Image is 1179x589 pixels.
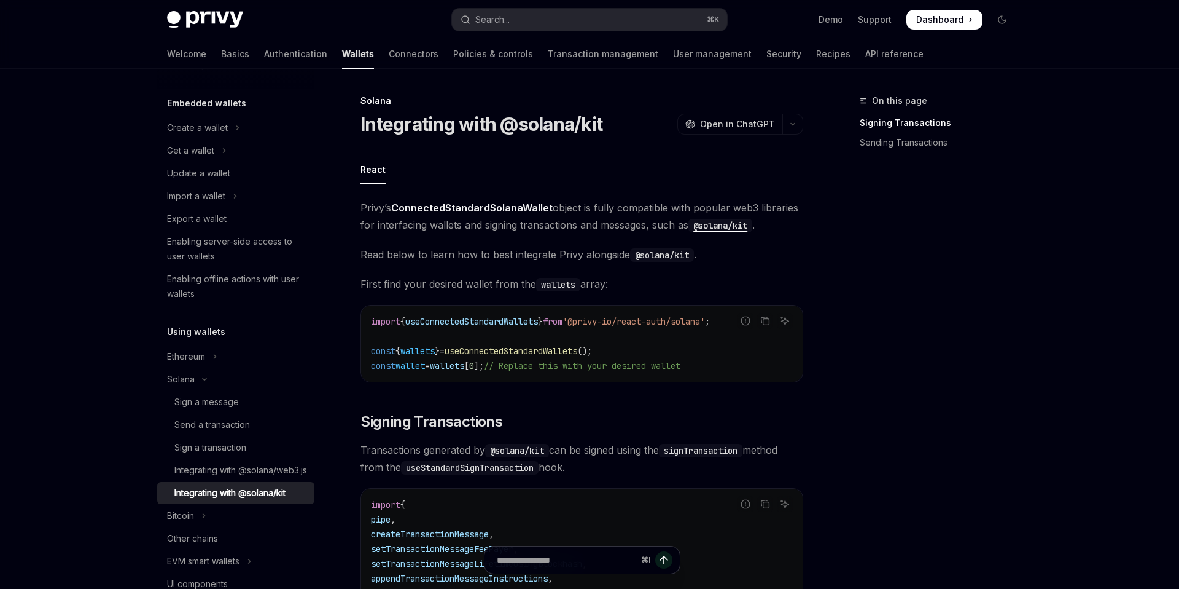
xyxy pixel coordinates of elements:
[174,417,250,432] div: Send a transaction
[405,316,538,327] span: useConnectedStandardWallets
[630,248,694,262] code: @solana/kit
[157,505,314,527] button: Toggle Bitcoin section
[440,346,445,357] span: =
[157,368,314,390] button: Toggle Solana section
[360,275,803,293] span: First find your desired wallet from the array:
[167,272,307,301] div: Enabling offline actions with user wallets
[157,162,314,184] a: Update a wallet
[860,113,1022,133] a: Signing Transactions
[167,121,228,135] div: Create a wallet
[906,10,982,30] a: Dashboard
[157,208,314,230] a: Export a wallet
[430,360,464,371] span: wallets
[705,316,710,327] span: ;
[157,414,314,436] a: Send a transaction
[485,444,549,457] code: @solana/kit
[157,482,314,504] a: Integrating with @solana/kit
[360,199,803,234] span: Privy’s object is fully compatible with popular web3 libraries for interfacing wallets and signin...
[757,313,773,329] button: Copy the contents from the code block
[858,14,892,26] a: Support
[157,231,314,267] a: Enabling server-side access to user wallets
[391,202,553,214] strong: ConnectedStandardSolanaWallet
[174,395,239,409] div: Sign a message
[371,346,395,357] span: const
[167,39,206,69] a: Welcome
[688,219,752,232] code: @solana/kit
[157,528,314,550] a: Other chains
[167,166,230,181] div: Update a wallet
[469,360,474,371] span: 0
[391,514,395,525] span: ,
[401,461,539,475] code: useStandardSignTransaction
[167,531,218,546] div: Other chains
[425,360,430,371] span: =
[157,185,314,207] button: Toggle Import a wallet section
[371,514,391,525] span: pipe
[221,39,249,69] a: Basics
[562,316,705,327] span: '@privy-io/react-auth/solana'
[167,372,195,387] div: Solana
[538,316,543,327] span: }
[860,133,1022,152] a: Sending Transactions
[777,313,793,329] button: Ask AI
[157,346,314,368] button: Toggle Ethereum section
[157,268,314,305] a: Enabling offline actions with user wallets
[577,346,592,357] span: ();
[167,508,194,523] div: Bitcoin
[489,529,494,540] span: ,
[737,496,753,512] button: Report incorrect code
[174,486,286,500] div: Integrating with @solana/kit
[360,441,803,476] span: Transactions generated by can be signed using the method from the hook.
[360,95,803,107] div: Solana
[360,246,803,263] span: Read below to learn how to best integrate Privy alongside .
[816,39,850,69] a: Recipes
[395,360,425,371] span: wallet
[737,313,753,329] button: Report incorrect code
[157,550,314,572] button: Toggle EVM smart wallets section
[464,360,469,371] span: [
[371,316,400,327] span: import
[766,39,801,69] a: Security
[389,39,438,69] a: Connectors
[395,346,400,357] span: {
[371,499,400,510] span: import
[157,437,314,459] a: Sign a transaction
[167,96,246,111] h5: Embedded wallets
[371,360,395,371] span: const
[400,346,435,357] span: wallets
[659,444,742,457] code: signTransaction
[707,15,720,25] span: ⌘ K
[157,459,314,481] a: Integrating with @solana/web3.js
[400,499,405,510] span: {
[167,11,243,28] img: dark logo
[453,39,533,69] a: Policies & controls
[673,39,752,69] a: User management
[174,440,246,455] div: Sign a transaction
[400,316,405,327] span: {
[484,360,680,371] span: // Replace this with your desired wallet
[167,143,214,158] div: Get a wallet
[264,39,327,69] a: Authentication
[157,140,314,162] button: Toggle Get a wallet section
[777,496,793,512] button: Ask AI
[157,391,314,413] a: Sign a message
[548,39,658,69] a: Transaction management
[916,14,963,26] span: Dashboard
[342,39,374,69] a: Wallets
[360,412,502,432] span: Signing Transactions
[700,118,775,130] span: Open in ChatGPT
[475,12,510,27] div: Search...
[757,496,773,512] button: Copy the contents from the code block
[474,360,484,371] span: ];
[655,551,672,569] button: Send message
[167,189,225,204] div: Import a wallet
[677,114,782,135] button: Open in ChatGPT
[167,325,225,339] h5: Using wallets
[435,346,440,357] span: }
[819,14,843,26] a: Demo
[174,463,307,478] div: Integrating with @solana/web3.js
[360,155,386,184] div: React
[445,346,577,357] span: useConnectedStandardWallets
[167,234,307,264] div: Enabling server-side access to user wallets
[992,10,1012,30] button: Toggle dark mode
